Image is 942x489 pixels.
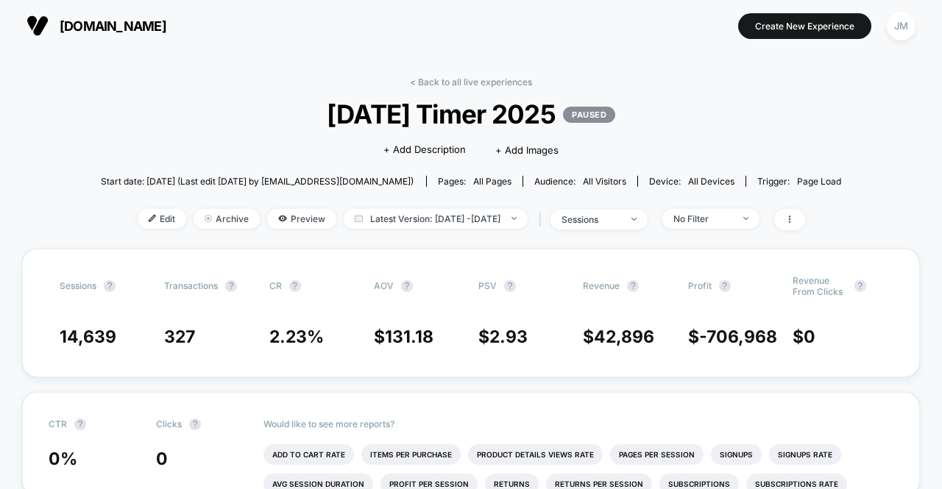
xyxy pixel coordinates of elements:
[383,143,466,157] span: + Add Description
[478,326,528,347] span: $
[344,209,528,229] span: Latest Version: [DATE] - [DATE]
[757,176,841,187] div: Trigger:
[263,418,893,429] p: Would like to see more reports?
[26,15,49,37] img: Visually logo
[138,99,804,129] span: [DATE] Timer 2025
[438,176,511,187] div: Pages:
[60,280,96,291] span: Sessions
[797,176,841,187] span: Page Load
[610,444,704,465] li: Pages Per Session
[374,280,394,291] span: AOV
[225,280,237,292] button: ?
[194,209,260,229] span: Archive
[473,176,511,187] span: all pages
[385,326,433,347] span: 131.18
[562,214,620,225] div: sessions
[355,215,363,222] img: calendar
[719,280,731,292] button: ?
[743,217,748,220] img: end
[583,326,654,347] span: $
[478,280,497,291] span: PSV
[594,326,654,347] span: 42,896
[583,176,626,187] span: All Visitors
[156,418,182,429] span: Clicks
[138,209,186,229] span: Edit
[164,326,195,347] span: 327
[793,275,847,297] span: Revenue From Clicks
[673,213,732,224] div: No Filter
[263,444,354,465] li: Add To Cart Rate
[468,444,603,465] li: Product Details Views Rate
[189,418,201,430] button: ?
[627,280,639,292] button: ?
[637,176,746,187] span: Device:
[804,326,815,347] span: 0
[793,326,815,347] span: $
[854,280,866,292] button: ?
[489,326,528,347] span: 2.93
[60,18,166,34] span: [DOMAIN_NAME]
[267,209,336,229] span: Preview
[887,12,916,40] div: JM
[583,280,620,291] span: Revenue
[22,14,171,38] button: [DOMAIN_NAME]
[164,280,218,291] span: Transactions
[401,280,413,292] button: ?
[410,76,532,88] a: < Back to all live experiences
[269,326,324,347] span: 2.23 %
[511,217,517,220] img: end
[361,444,461,465] li: Items Per Purchase
[631,218,637,221] img: end
[101,176,414,187] span: Start date: [DATE] (Last edit [DATE] by [EMAIL_ADDRESS][DOMAIN_NAME])
[711,444,762,465] li: Signups
[374,326,433,347] span: $
[882,11,920,41] button: JM
[738,13,871,39] button: Create New Experience
[534,176,626,187] div: Audience:
[495,144,559,156] span: + Add Images
[205,215,212,222] img: end
[699,326,777,347] span: -706,968
[504,280,516,292] button: ?
[149,215,156,222] img: edit
[563,107,615,123] p: PAUSED
[769,444,841,465] li: Signups Rate
[688,176,734,187] span: all devices
[74,418,86,430] button: ?
[156,449,168,469] span: 0
[289,280,301,292] button: ?
[60,326,116,347] span: 14,639
[535,209,550,230] span: |
[104,280,116,292] button: ?
[688,280,712,291] span: Profit
[269,280,282,291] span: CR
[688,326,777,347] span: $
